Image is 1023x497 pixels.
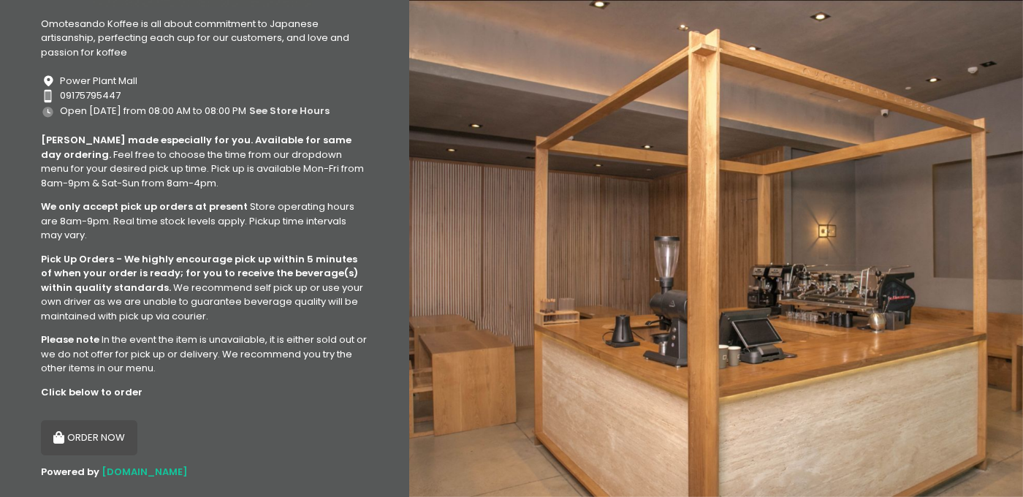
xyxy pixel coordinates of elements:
[41,200,248,213] b: We only accept pick up orders at present
[102,465,188,479] a: [DOMAIN_NAME]
[248,103,330,119] button: see store hours
[41,385,368,400] div: Click below to order
[41,133,351,162] b: [PERSON_NAME] made especially for you. Available for same day ordering.
[41,88,368,103] div: 09175795447
[41,74,368,88] div: Power Plant Mall
[41,200,368,243] div: Store operating hours are 8am-9pm. Real time stock levels apply. Pickup time intervals may vary.
[41,133,368,190] div: Feel free to choose the time from our dropdown menu for your desired pick up time. Pick up is ava...
[41,252,358,295] b: Pick Up Orders - We highly encourage pick up within 5 minutes of when your order is ready; for yo...
[41,252,368,324] div: We recommend self pick up or use your own driver as we are unable to guarantee beverage quality w...
[41,333,99,346] b: Please note
[41,420,137,455] button: ORDER NOW
[41,333,368,376] div: In the event the item is unavailable, it is either sold out or we do not offer for pick up or del...
[41,17,368,60] div: Omotesando Koffee is all about commitment to Japanese artisanship, perfecting each cup for our cu...
[41,465,368,479] div: Powered by
[41,103,368,119] div: Open [DATE] from 08:00 AM to 08:00 PM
